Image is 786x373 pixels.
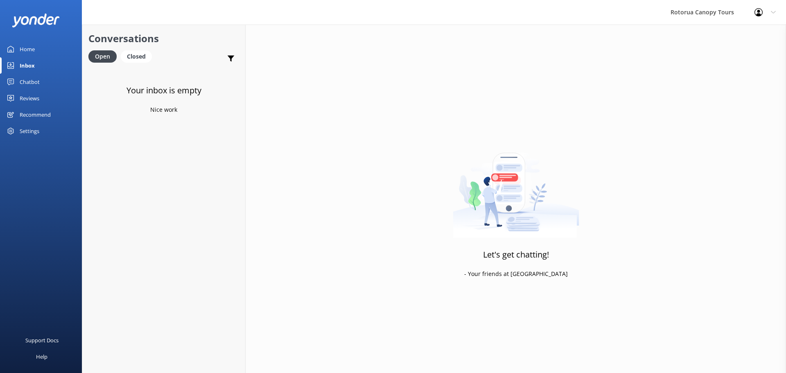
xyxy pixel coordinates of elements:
[464,269,568,278] p: - Your friends at [GEOGRAPHIC_DATA]
[25,332,59,348] div: Support Docs
[121,50,152,63] div: Closed
[121,52,156,61] a: Closed
[126,84,201,97] h3: Your inbox is empty
[20,74,40,90] div: Chatbot
[483,248,549,261] h3: Let's get chatting!
[20,106,51,123] div: Recommend
[20,123,39,139] div: Settings
[20,57,35,74] div: Inbox
[12,14,59,27] img: yonder-white-logo.png
[20,90,39,106] div: Reviews
[88,50,117,63] div: Open
[453,136,579,238] img: artwork of a man stealing a conversation from at giant smartphone
[20,41,35,57] div: Home
[150,105,177,114] p: Nice work
[36,348,47,365] div: Help
[88,31,239,46] h2: Conversations
[88,52,121,61] a: Open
